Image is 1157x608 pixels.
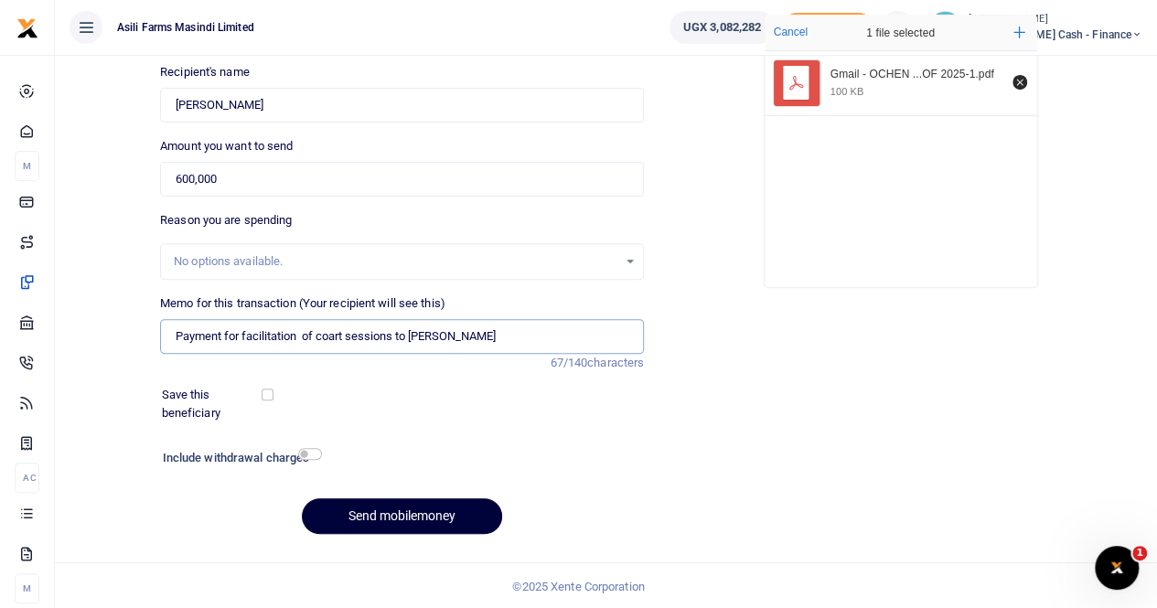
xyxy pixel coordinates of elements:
[1095,546,1139,590] iframe: Intercom live chat
[160,162,644,197] input: UGX
[160,294,445,313] label: Memo for this transaction (Your recipient will see this)
[830,68,1002,82] div: Gmail - OCHEN SAMUEL AND ODONGA JACKSON VERSUS UGANDA CRIMINAL REVISION NO 0001 OF 2025-1.pdf
[683,18,761,37] span: UGX 3,082,282
[662,11,782,44] li: Wallet ballance
[174,252,617,271] div: No options available.
[587,356,644,369] span: characters
[162,386,265,421] label: Save this beneficiary
[782,13,873,43] span: Add money
[1010,72,1030,92] button: Remove file
[670,11,775,44] a: UGX 3,082,282
[160,88,644,123] input: Loading name...
[16,17,38,39] img: logo-small
[1132,546,1147,560] span: 1
[928,11,961,44] img: profile-user
[969,12,1142,27] small: [PERSON_NAME]
[16,20,38,34] a: logo-small logo-large logo-large
[302,498,502,534] button: Send mobilemoney
[550,356,587,369] span: 67/140
[764,14,1038,288] div: File Uploader
[928,11,1142,44] a: profile-user [PERSON_NAME] [PERSON_NAME] Cash - Finance
[15,151,39,181] li: M
[160,319,644,354] input: Enter extra information
[15,463,39,493] li: Ac
[160,211,292,229] label: Reason you are spending
[830,85,864,98] div: 100 KB
[160,63,250,81] label: Recipient's name
[15,573,39,603] li: M
[110,19,262,36] span: Asili Farms Masindi Limited
[969,27,1142,43] span: [PERSON_NAME] Cash - Finance
[823,15,979,51] div: 1 file selected
[160,137,293,155] label: Amount you want to send
[1006,19,1033,46] button: Add more files
[782,13,873,43] li: Toup your wallet
[768,20,813,44] button: Cancel
[163,451,314,465] h6: Include withdrawal charges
